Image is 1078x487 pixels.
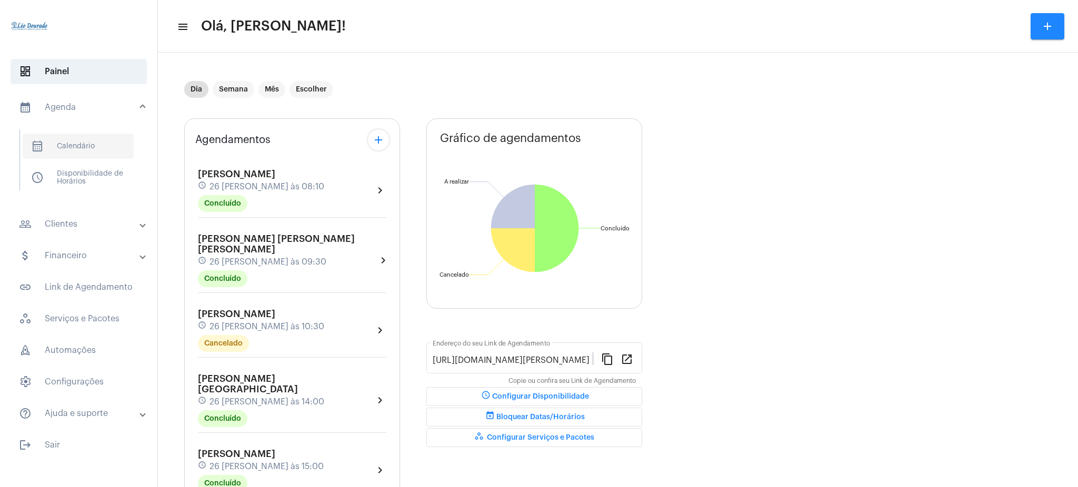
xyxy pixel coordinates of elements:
[11,59,147,84] span: Painel
[480,390,492,403] mat-icon: schedule
[433,356,593,365] input: Link
[31,140,44,153] span: sidenav icon
[444,179,469,185] text: A realizar
[6,211,157,237] mat-expansion-panel-header: sidenav iconClientes
[374,324,386,337] mat-icon: chevron_right
[11,369,147,394] span: Configurações
[19,439,32,451] mat-icon: sidenav icon
[484,413,585,421] span: Bloquear Datas/Horários
[601,352,614,365] mat-icon: content_copy
[474,434,594,441] span: Configurar Serviços e Pacotes
[198,256,207,268] mat-icon: schedule
[209,397,324,407] span: 26 [PERSON_NAME] às 14:00
[1041,20,1054,33] mat-icon: add
[6,401,157,426] mat-expansion-panel-header: sidenav iconAjuda e suporte
[258,81,285,98] mat-chip: Mês
[198,181,207,192] mat-icon: schedule
[19,281,32,293] mat-icon: sidenav icon
[11,275,147,300] span: Link de Agendamento
[198,374,298,394] span: [PERSON_NAME][GEOGRAPHIC_DATA]
[440,272,469,278] text: Cancelado
[8,5,51,47] img: 4c910ca3-f26c-c648-53c7-1a2041c6e520.jpg
[19,407,32,420] mat-icon: sidenav icon
[19,407,141,420] mat-panel-title: Ajuda e suporte
[177,21,187,33] mat-icon: sidenav icon
[195,134,271,146] span: Agendamentos
[374,184,386,197] mat-icon: chevron_right
[19,312,32,325] span: sidenav icon
[290,81,333,98] mat-chip: Escolher
[198,396,207,408] mat-icon: schedule
[198,335,249,352] mat-chip: Cancelado
[621,352,633,365] mat-icon: open_in_new
[198,169,275,179] span: [PERSON_NAME]
[23,165,134,190] span: Disponibilidade de Horários
[440,132,581,145] span: Gráfico de agendamentos
[209,257,326,267] span: 26 [PERSON_NAME] às 09:30
[31,171,44,184] span: sidenav icon
[426,428,642,447] button: Configurar Serviços e Pacotes
[198,309,275,319] span: [PERSON_NAME]
[198,449,275,459] span: [PERSON_NAME]
[23,134,134,159] span: Calendário
[484,411,496,423] mat-icon: event_busy
[426,408,642,427] button: Bloquear Datas/Horários
[374,464,386,476] mat-icon: chevron_right
[19,249,32,262] mat-icon: sidenav icon
[6,243,157,268] mat-expansion-panel-header: sidenav iconFinanceiro
[11,306,147,331] span: Serviços e Pacotes
[508,378,636,385] mat-hint: Copie ou confira seu Link de Agendamento
[374,394,386,407] mat-icon: chevron_right
[19,249,141,262] mat-panel-title: Financeiro
[601,226,630,231] text: Concluído
[198,234,355,254] span: [PERSON_NAME] [PERSON_NAME] [PERSON_NAME]
[19,101,141,114] mat-panel-title: Agenda
[372,134,385,146] mat-icon: add
[184,81,208,98] mat-chip: Dia
[198,461,207,472] mat-icon: schedule
[19,344,32,357] span: sidenav icon
[213,81,254,98] mat-chip: Semana
[209,322,324,331] span: 26 [PERSON_NAME] às 10:30
[201,18,346,35] span: Olá, [PERSON_NAME]!
[11,338,147,363] span: Automações
[377,254,386,267] mat-icon: chevron_right
[19,218,141,230] mat-panel-title: Clientes
[19,101,32,114] mat-icon: sidenav icon
[198,270,247,287] mat-chip: Concluído
[19,218,32,230] mat-icon: sidenav icon
[6,124,157,205] div: sidenav iconAgenda
[198,195,247,212] mat-chip: Concluído
[209,462,324,471] span: 26 [PERSON_NAME] às 15:00
[19,376,32,388] span: sidenav icon
[480,393,589,400] span: Configurar Disponibilidade
[426,387,642,406] button: Configurar Disponibilidade
[6,90,157,124] mat-expansion-panel-header: sidenav iconAgenda
[198,321,207,332] mat-icon: schedule
[474,431,487,444] mat-icon: workspaces_outlined
[198,410,247,427] mat-chip: Concluído
[19,65,32,78] span: sidenav icon
[11,432,147,458] span: Sair
[209,182,324,191] span: 26 [PERSON_NAME] às 08:10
